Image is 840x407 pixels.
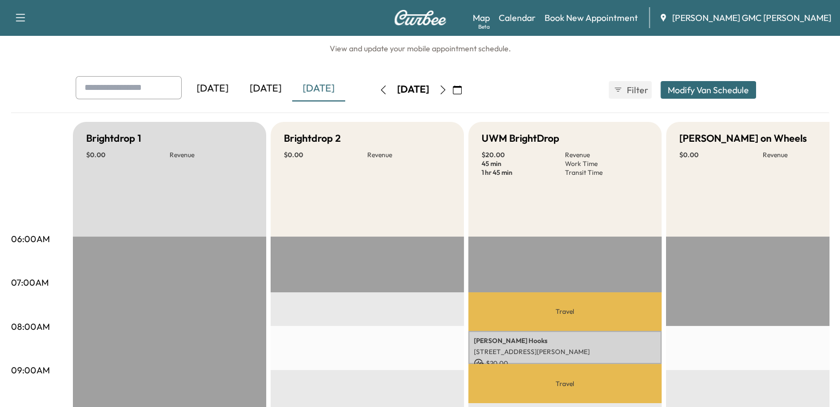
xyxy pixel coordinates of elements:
div: [DATE] [239,76,292,101]
div: Beta [478,23,490,31]
p: Work Time [565,159,648,168]
p: 45 min [482,159,565,168]
p: Revenue [565,151,648,159]
p: Revenue [367,151,451,159]
p: 08:00AM [11,320,50,333]
p: $ 20.00 [474,358,656,368]
p: 07:00AM [11,276,49,289]
div: [DATE] [397,83,429,97]
div: [DATE] [292,76,345,101]
p: Travel [468,292,662,331]
p: Revenue [170,151,253,159]
h5: Brightdrop 2 [284,131,341,146]
p: 06:00AM [11,232,50,245]
p: $ 20.00 [482,151,565,159]
span: [PERSON_NAME] GMC [PERSON_NAME] [672,11,831,24]
h6: View and update your mobile appointment schedule. [11,43,829,54]
a: MapBeta [473,11,490,24]
a: Calendar [499,11,536,24]
p: $ 0.00 [86,151,170,159]
p: $ 0.00 [284,151,367,159]
h5: Brightdrop 1 [86,131,141,146]
p: 1 hr 45 min [482,168,565,177]
p: Travel [468,364,662,403]
p: 09:00AM [11,363,50,377]
p: $ 0.00 [679,151,763,159]
a: Book New Appointment [545,11,638,24]
p: Transit Time [565,168,648,177]
h5: [PERSON_NAME] on Wheels [679,131,807,146]
p: [PERSON_NAME] Hooks [474,336,656,345]
button: Modify Van Schedule [661,81,756,99]
p: [STREET_ADDRESS][PERSON_NAME] [474,347,656,356]
button: Filter [609,81,652,99]
span: Filter [627,83,647,97]
img: Curbee Logo [394,10,447,25]
div: [DATE] [186,76,239,101]
h5: UWM BrightDrop [482,131,559,146]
